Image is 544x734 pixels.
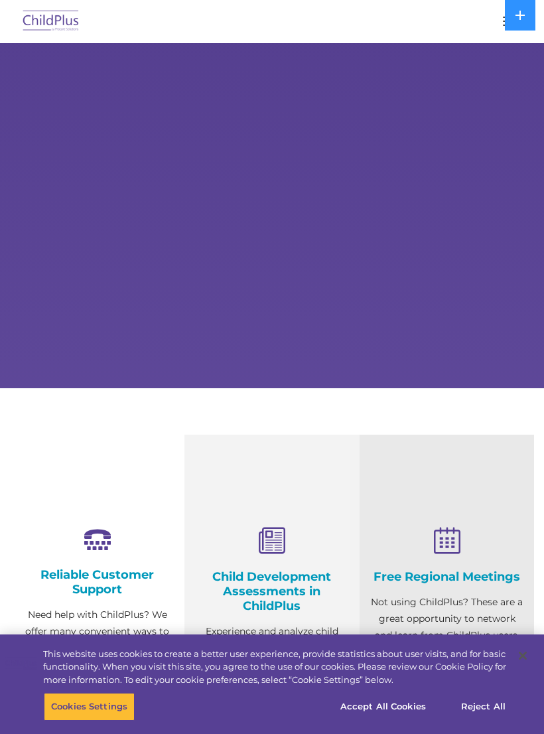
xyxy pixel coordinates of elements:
p: Need help with ChildPlus? We offer many convenient ways to contact our amazing Customer Support r... [20,607,174,723]
button: Accept All Cookies [333,693,433,721]
button: Reject All [442,693,525,721]
div: This website uses cookies to create a better user experience, provide statistics about user visit... [43,648,506,687]
button: Cookies Settings [44,693,135,721]
h4: Child Development Assessments in ChildPlus [194,569,349,613]
h4: Reliable Customer Support [20,567,174,597]
h4: Free Regional Meetings [370,569,524,584]
p: Not using ChildPlus? These are a great opportunity to network and learn from ChildPlus users. Fin... [370,594,524,677]
button: Close [508,641,537,670]
p: Experience and analyze child assessments and Head Start data management in one system with zero c... [194,623,349,723]
img: ChildPlus by Procare Solutions [20,6,82,37]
